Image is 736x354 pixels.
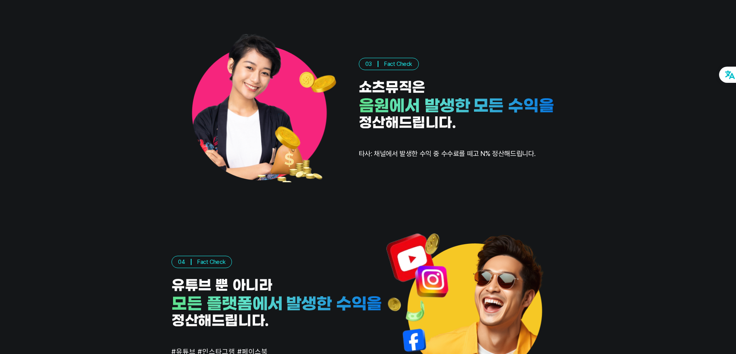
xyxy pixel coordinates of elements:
span: 모든 플랫폼에서 [171,294,382,313]
h3: 정산해드립니다. [171,313,385,328]
h3: 쇼츠뮤직은 [359,79,557,95]
div: 04 Fact Check [171,256,232,268]
p: 타사: 채널에서 발생한 수익 중 수수료를 떼고 N% 정산해드립니다. [359,149,557,159]
img: fact [179,34,359,183]
span: 음원에서 발생한 [359,96,554,115]
span: 발생한 수익을 [286,294,382,313]
h3: 유튜브 뿐 아니라 [171,277,385,293]
h3: 정산해드립니다. [359,115,557,130]
div: 03 Fact Check [359,58,419,70]
span: 모든 수익을 [473,96,554,115]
